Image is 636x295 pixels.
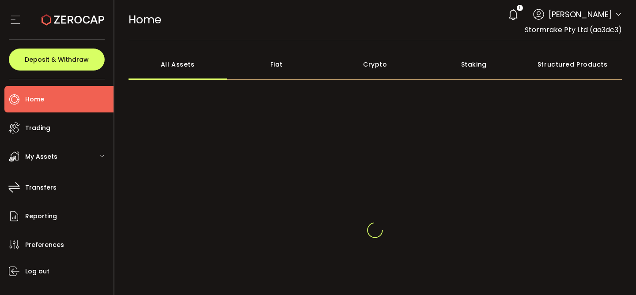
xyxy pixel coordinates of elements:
span: Reporting [25,210,57,223]
span: My Assets [25,150,57,163]
div: All Assets [129,49,227,80]
span: Deposit & Withdraw [25,56,89,63]
button: Deposit & Withdraw [9,49,105,71]
div: Fiat [227,49,326,80]
span: [PERSON_NAME] [549,8,612,20]
span: Home [129,12,161,27]
span: Transfers [25,181,57,194]
div: Structured Products [523,49,622,80]
div: Staking [424,49,523,80]
span: 1 [519,5,520,11]
span: Home [25,93,44,106]
span: Preferences [25,239,64,251]
span: Stormrake Pty Ltd (aa3dc3) [525,25,622,35]
div: Crypto [326,49,425,80]
span: Trading [25,122,50,134]
span: Log out [25,265,49,278]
